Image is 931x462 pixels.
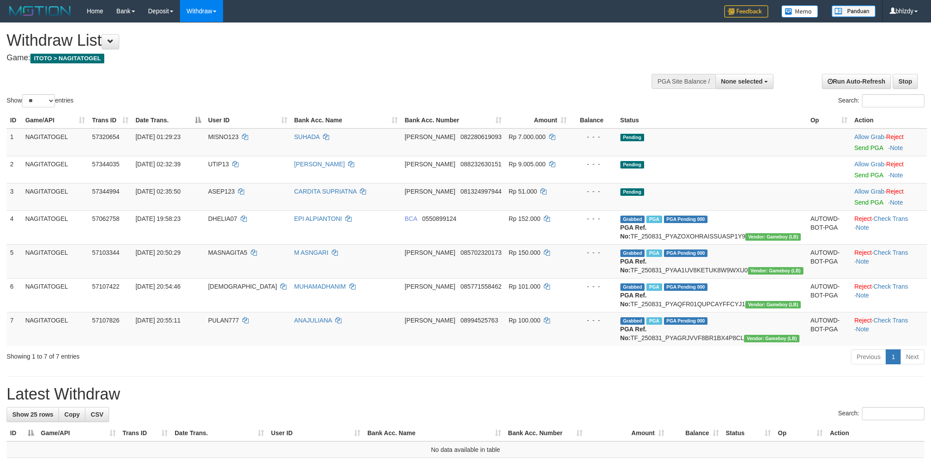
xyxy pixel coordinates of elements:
span: 57103344 [92,249,119,256]
a: Allow Grab [854,133,884,140]
td: AUTOWD-BOT-PGA [807,210,851,244]
span: [PERSON_NAME] [405,188,455,195]
img: Button%20Memo.svg [781,5,818,18]
span: PGA Pending [664,216,708,223]
a: CSV [85,407,109,422]
span: Rp 7.000.000 [509,133,546,140]
b: PGA Ref. No: [620,292,647,308]
a: Note [890,172,903,179]
span: Copy 088232630151 to clipboard [461,161,502,168]
span: Rp 9.005.000 [509,161,546,168]
th: Bank Acc. Name: activate to sort column ascending [291,112,401,128]
span: Vendor URL: https://dashboard.q2checkout.com/secure [744,335,799,342]
a: MUHAMADHANIM [294,283,346,290]
a: Copy [59,407,85,422]
a: Note [856,224,869,231]
span: [DEMOGRAPHIC_DATA] [208,283,277,290]
a: Check Trans [873,215,908,222]
td: TF_250831_PYAA1UV8KETUK8W9WXU0 [617,244,807,278]
a: Run Auto-Refresh [822,74,891,89]
span: Grabbed [620,283,645,291]
span: Copy 0550899124 to clipboard [422,215,456,222]
td: 7 [7,312,22,346]
td: · · [851,210,927,244]
span: Marked by bhlcs1 [646,317,662,325]
td: · [851,128,927,156]
a: Check Trans [873,249,908,256]
div: - - - [574,214,613,223]
td: · · [851,278,927,312]
span: Marked by bhlcs1 [646,216,662,223]
div: Showing 1 to 7 of 7 entries [7,348,381,361]
a: Check Trans [873,317,908,324]
a: Reject [854,215,872,222]
span: UTIP13 [208,161,229,168]
span: PGA Pending [664,317,708,325]
td: TF_250831_PYAZOXOHRAISSUASP1Y9 [617,210,807,244]
b: PGA Ref. No: [620,326,647,341]
a: Stop [893,74,918,89]
th: Amount: activate to sort column ascending [505,112,570,128]
th: Date Trans.: activate to sort column ascending [171,425,268,441]
th: Bank Acc. Name: activate to sort column ascending [364,425,505,441]
td: NAGITATOGEL [22,244,88,278]
span: Marked by bhlzdy [646,249,662,257]
span: [DATE] 19:58:23 [136,215,180,222]
span: Rp 100.000 [509,317,540,324]
div: PGA Site Balance / [652,74,715,89]
td: AUTOWD-BOT-PGA [807,312,851,346]
span: Grabbed [620,216,645,223]
a: Allow Grab [854,188,884,195]
span: Pending [620,161,644,169]
td: NAGITATOGEL [22,312,88,346]
a: 1 [886,349,901,364]
b: PGA Ref. No: [620,258,647,274]
td: 5 [7,244,22,278]
span: · [854,161,886,168]
span: [PERSON_NAME] [405,133,455,140]
div: - - - [574,282,613,291]
span: [PERSON_NAME] [405,317,455,324]
th: ID [7,112,22,128]
td: 2 [7,156,22,183]
span: Copy [64,411,80,418]
th: User ID: activate to sort column ascending [268,425,364,441]
a: Reject [854,317,872,324]
span: [DATE] 20:50:29 [136,249,180,256]
span: Copy 081324997944 to clipboard [461,188,502,195]
th: Trans ID: activate to sort column ascending [119,425,171,441]
span: Pending [620,134,644,141]
th: Trans ID: activate to sort column ascending [88,112,132,128]
span: Marked by bhlcs1 [646,283,662,291]
span: [DATE] 20:55:11 [136,317,180,324]
a: EPI ALPIANTONI [294,215,342,222]
td: NAGITATOGEL [22,128,88,156]
span: Rp 150.000 [509,249,540,256]
span: MISNO123 [208,133,238,140]
a: ANAJULIANA [294,317,332,324]
span: Vendor URL: https://dashboard.q2checkout.com/secure [745,301,801,308]
span: Rp 51.000 [509,188,537,195]
span: 57107422 [92,283,119,290]
td: TF_250831_PYAGRJVVF8BR1BX4P8CL [617,312,807,346]
a: Next [900,349,924,364]
th: Op: activate to sort column ascending [774,425,826,441]
a: Note [856,292,869,299]
td: 6 [7,278,22,312]
div: - - - [574,316,613,325]
td: 4 [7,210,22,244]
a: Reject [886,188,904,195]
a: Allow Grab [854,161,884,168]
th: Action [851,112,927,128]
span: Show 25 rows [12,411,53,418]
select: Showentries [22,94,55,107]
img: panduan.png [832,5,876,17]
a: Reject [854,283,872,290]
th: Game/API: activate to sort column ascending [22,112,88,128]
td: 3 [7,183,22,210]
td: NAGITATOGEL [22,210,88,244]
span: None selected [721,78,763,85]
label: Search: [838,94,924,107]
span: · [854,133,886,140]
span: PGA Pending [664,283,708,291]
